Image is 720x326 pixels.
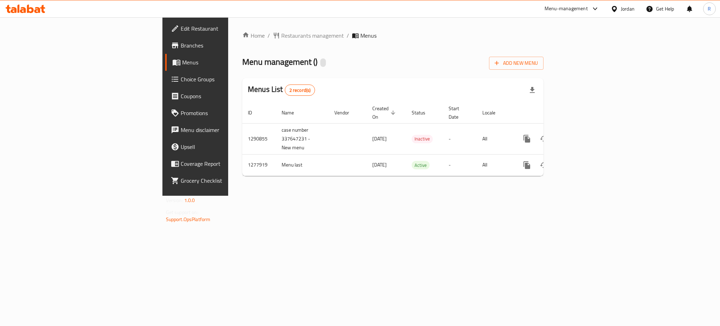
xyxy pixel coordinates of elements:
span: Status [412,108,435,117]
td: - [443,123,477,154]
span: Upsell [181,143,277,151]
span: Locale [482,108,504,117]
button: Add New Menu [489,57,544,70]
span: Edit Restaurant [181,24,277,33]
span: Name [282,108,303,117]
div: Export file [524,82,541,99]
table: enhanced table [242,102,592,176]
span: 2 record(s) [285,87,315,94]
li: / [347,31,349,40]
span: Coupons [181,92,277,100]
h2: Menus List [248,84,315,96]
span: ID [248,108,261,117]
span: Version: [166,196,183,205]
a: Coupons [165,88,283,105]
td: - [443,154,477,176]
span: [DATE] [372,160,387,169]
span: Grocery Checklist [181,176,277,185]
a: Menus [165,54,283,71]
span: Vendor [334,108,358,117]
nav: breadcrumb [242,31,544,40]
span: Active [412,161,430,169]
span: R [708,5,711,13]
a: Grocery Checklist [165,172,283,189]
a: Upsell [165,138,283,155]
button: Change Status [535,157,552,174]
span: Start Date [449,104,468,121]
span: Created On [372,104,398,121]
td: case number 337647231 - New menu [276,123,329,154]
th: Actions [513,102,592,124]
span: Promotions [181,109,277,117]
button: more [519,157,535,174]
a: Support.OpsPlatform [166,215,211,224]
span: Get support on: [166,208,198,217]
a: Edit Restaurant [165,20,283,37]
a: Choice Groups [165,71,283,88]
span: [DATE] [372,134,387,143]
span: Restaurants management [281,31,344,40]
button: Change Status [535,130,552,147]
span: Coverage Report [181,159,277,168]
td: All [477,154,513,176]
a: Promotions [165,105,283,121]
div: Total records count [285,84,315,96]
a: Coverage Report [165,155,283,172]
td: Menu last [276,154,329,176]
td: All [477,123,513,154]
span: 1.0.0 [184,196,195,205]
a: Branches [165,37,283,54]
a: Restaurants management [273,31,344,40]
span: Menu disclaimer [181,126,277,134]
span: Inactive [412,135,433,143]
span: Menus [360,31,377,40]
a: Menu disclaimer [165,121,283,138]
div: Menu-management [545,5,588,13]
span: Branches [181,41,277,50]
button: more [519,130,535,147]
span: Add New Menu [495,59,538,68]
span: Menus [182,58,277,67]
span: Choice Groups [181,75,277,83]
div: Jordan [621,5,635,13]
